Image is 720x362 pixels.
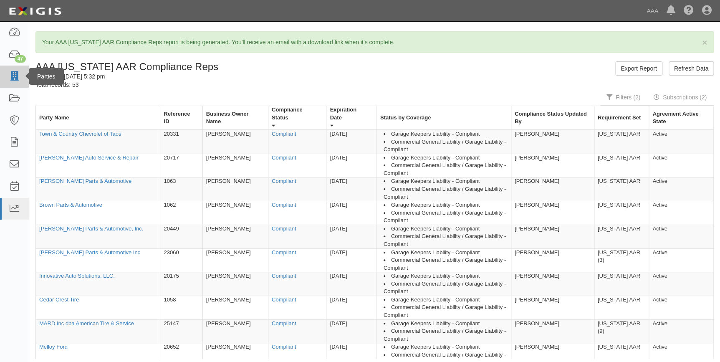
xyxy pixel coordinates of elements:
[35,81,369,89] div: Total records: 53
[272,202,296,208] a: Compliant
[326,130,376,154] td: [DATE]
[684,6,694,16] i: Help Center - Complianz
[511,248,594,272] td: [PERSON_NAME]
[384,209,508,225] li: Commercial General Liability / Garage Liability - Compliant
[39,296,79,303] a: Cedar Crest Tire
[326,154,376,177] td: [DATE]
[384,249,508,257] li: Garage Keepers Liability - Compliant
[202,130,268,154] td: [PERSON_NAME]
[326,177,376,201] td: [DATE]
[202,272,268,296] td: [PERSON_NAME]
[594,248,649,272] td: [US_STATE] AAR (3)
[39,273,115,279] a: Innovative Auto Solutions, LLC.
[511,201,594,225] td: [PERSON_NAME]
[649,272,714,296] td: Active
[511,154,594,177] td: [PERSON_NAME]
[649,154,714,177] td: Active
[649,201,714,225] td: Active
[384,154,508,162] li: Garage Keepers Liability - Compliant
[384,304,508,319] li: Commercial General Liability / Garage Liability - Compliant
[160,177,202,201] td: 1063
[594,296,649,319] td: [US_STATE] AAR
[39,114,69,122] div: Party Name
[642,3,662,19] a: AAA
[35,61,369,72] h1: AAA [US_STATE] AAR Compliance Reps
[272,273,296,279] a: Compliant
[594,201,649,225] td: [US_STATE] AAR
[511,225,594,248] td: [PERSON_NAME]
[326,225,376,248] td: [DATE]
[669,61,714,76] a: Refresh Data
[598,114,641,122] div: Requirement Set
[649,319,714,343] td: Active
[515,110,587,126] div: Compliance Status Updated By
[702,38,707,47] button: Close
[384,138,508,154] li: Commercial General Liability / Garage Liability - Compliant
[272,131,296,137] a: Compliant
[39,249,140,256] a: [PERSON_NAME] Parts & Automotive Inc
[6,4,64,19] img: logo-5460c22ac91f19d4615b14bd174203de0afe785f0fc80cf4dbbc73dc1793850b.png
[164,110,195,126] div: Reference ID
[384,296,508,304] li: Garage Keepers Liability - Compliant
[511,296,594,319] td: [PERSON_NAME]
[160,248,202,272] td: 23060
[39,178,131,184] a: [PERSON_NAME] Parts & Automotive
[384,130,508,138] li: Garage Keepers Liability - Compliant
[384,177,508,185] li: Garage Keepers Liability - Compliant
[384,201,508,209] li: Garage Keepers Liability - Compliant
[326,201,376,225] td: [DATE]
[615,61,662,76] a: Export Report
[202,319,268,343] td: [PERSON_NAME]
[649,248,714,272] td: Active
[384,233,508,248] li: Commercial General Liability / Garage Liability - Compliant
[160,272,202,296] td: 20175
[29,68,64,85] div: Parties
[272,249,296,256] a: Compliant
[35,72,369,81] div: Data as of [DATE] 5:32 pm
[39,131,121,137] a: Town & Country Chevrolet of Taos
[160,201,202,225] td: 1062
[384,162,508,177] li: Commercial General Liability / Garage Liability - Compliant
[384,256,508,272] li: Commercial General Liability / Garage Liability - Compliant
[594,154,649,177] td: [US_STATE] AAR
[326,296,376,319] td: [DATE]
[202,248,268,272] td: [PERSON_NAME]
[160,296,202,319] td: 1058
[202,296,268,319] td: [PERSON_NAME]
[15,55,26,63] div: 47
[511,319,594,343] td: [PERSON_NAME]
[326,319,376,343] td: [DATE]
[649,296,714,319] td: Active
[384,343,508,351] li: Garage Keepers Liability - Compliant
[160,319,202,343] td: 25147
[272,344,296,350] a: Compliant
[384,185,508,201] li: Commercial General Liability / Garage Liability - Compliant
[330,106,369,122] div: Expiration Date
[384,320,508,328] li: Garage Keepers Liability - Compliant
[39,225,143,232] a: [PERSON_NAME] Parts & Automotive, Inc.
[594,272,649,296] td: [US_STATE] AAR
[272,320,296,327] a: Compliant
[39,154,139,161] a: [PERSON_NAME] Auto Service & Repair
[384,225,508,233] li: Garage Keepers Liability - Compliant
[511,177,594,201] td: [PERSON_NAME]
[380,114,431,122] div: Status by Coverage
[600,89,647,106] a: Filters (2)
[326,248,376,272] td: [DATE]
[511,130,594,154] td: [PERSON_NAME]
[272,296,296,303] a: Compliant
[652,110,707,126] div: Agreement Active State
[272,106,320,122] div: Compliance Status
[272,154,296,161] a: Compliant
[649,130,714,154] td: Active
[202,225,268,248] td: [PERSON_NAME]
[160,154,202,177] td: 20717
[202,201,268,225] td: [PERSON_NAME]
[39,320,134,327] a: MARD Inc dba American Tire & Service
[39,344,68,350] a: Melloy Ford
[594,177,649,201] td: [US_STATE] AAR
[160,130,202,154] td: 20331
[649,225,714,248] td: Active
[649,177,714,201] td: Active
[384,272,508,280] li: Garage Keepers Liability - Compliant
